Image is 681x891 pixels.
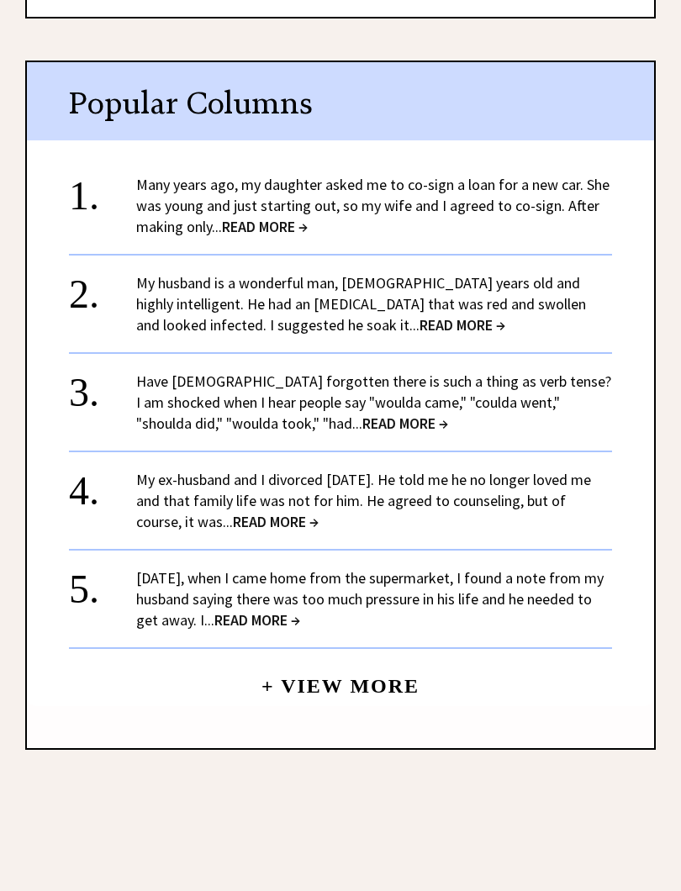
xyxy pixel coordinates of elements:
[420,316,505,335] span: READ MORE →
[222,218,308,237] span: READ MORE →
[214,611,300,630] span: READ MORE →
[136,274,586,335] a: My husband is a wonderful man, [DEMOGRAPHIC_DATA] years old and highly intelligent. He had an [ME...
[69,568,136,599] div: 5.
[362,414,448,434] span: READ MORE →
[69,372,136,403] div: 3.
[69,175,136,206] div: 1.
[69,273,136,304] div: 2.
[261,662,420,698] a: + View More
[69,470,136,501] div: 4.
[136,176,610,237] a: Many years ago, my daughter asked me to co-sign a loan for a new car. She was young and just star...
[136,372,611,434] a: Have [DEMOGRAPHIC_DATA] forgotten there is such a thing as verb tense? I am shocked when I hear p...
[27,63,654,141] div: Popular Columns
[233,513,319,532] span: READ MORE →
[136,569,604,630] a: [DATE], when I came home from the supermarket, I found a note from my husband saying there was to...
[136,471,591,532] a: My ex-husband and I divorced [DATE]. He told me he no longer loved me and that family life was no...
